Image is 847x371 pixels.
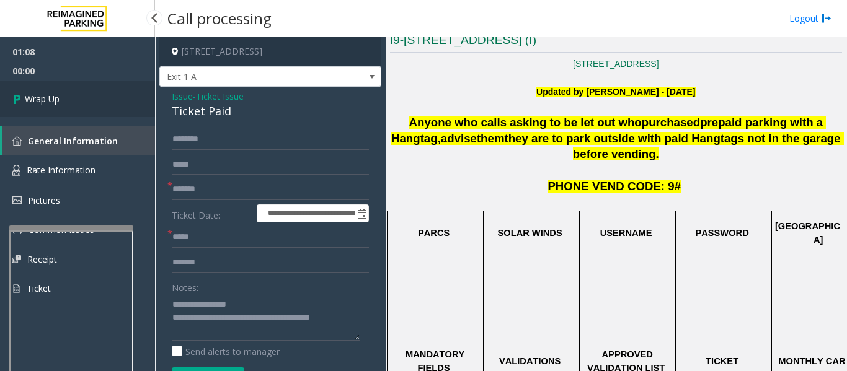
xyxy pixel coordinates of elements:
span: PASSWORD [695,228,748,238]
span: Anyone who calls asking to be let out who [409,116,642,129]
span: Pictures [28,194,60,206]
span: - [193,90,244,102]
span: Exit 1 A [160,67,337,87]
div: Ticket Paid [172,103,369,120]
span: PHONE VEND CODE: 9# [548,180,681,193]
span: Issue [172,90,193,103]
h4: [STREET_ADDRESS] [159,37,381,66]
span: Toggle popup [355,205,368,222]
span: Wrap Up [25,92,60,105]
h3: Call processing [161,3,278,33]
b: Updated by [PERSON_NAME] - [DATE] [536,87,695,97]
span: TICKET [706,356,738,366]
img: 'icon' [12,136,22,146]
span: VALIDATIONS [499,356,561,366]
img: logout [822,12,831,25]
span: they are to park outside with paid Hangtags not in the garage before vending. [504,132,843,161]
span: advise [441,132,477,145]
span: PARCS [418,228,450,238]
img: 'icon' [12,196,22,204]
label: Send alerts to manager [172,345,280,358]
span: prepaid parking with a Hangtag [391,116,826,145]
span: purchased [642,116,700,129]
span: , [438,132,441,145]
span: Ticket Issue [196,90,244,103]
span: them [477,132,505,145]
a: Logout [789,12,831,25]
span: Rate Information [27,164,95,176]
a: [STREET_ADDRESS] [573,59,659,69]
a: General Information [2,126,155,155]
label: Ticket Date: [169,204,254,223]
span: Common Issues [29,224,94,235]
label: Notes: [172,277,198,294]
span: SOLAR WINDS [498,228,562,238]
h3: I9-[STREET_ADDRESS] (I) [390,32,842,53]
span: General Information [28,135,118,147]
span: USERNAME [600,228,652,238]
img: 'icon' [12,225,22,235]
img: 'icon' [12,165,20,176]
